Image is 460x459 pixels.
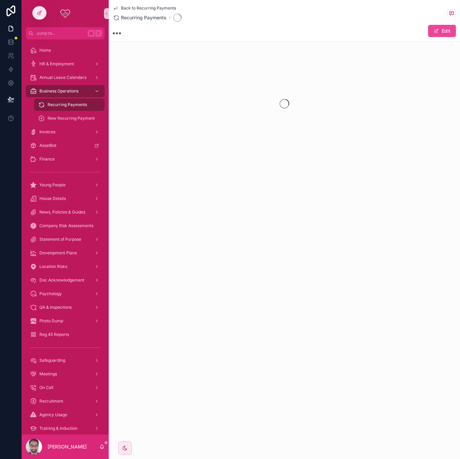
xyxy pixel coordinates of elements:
[26,139,105,152] a: AssetBot
[26,301,105,313] a: QA & Inspections
[26,85,105,97] a: Business Operations
[26,260,105,273] a: Location Risks
[39,371,57,377] span: Meetings
[26,395,105,407] a: Recruitment
[60,8,71,19] img: App logo
[39,291,62,296] span: Psychology
[48,116,95,121] span: New Recurring Payment
[39,412,67,418] span: Agency Usage
[113,5,176,11] a: Back to Recurring Payments
[113,14,166,21] a: Recurring Payments
[39,129,55,135] span: Invoices
[36,31,85,36] span: Jump to...
[26,71,105,84] a: Annual Leave Calendars
[26,179,105,191] a: Young People
[39,156,55,162] span: Finance
[39,318,63,324] span: Photo Dump
[26,247,105,259] a: Development Plans
[428,25,456,37] button: Edit
[48,102,87,107] span: Recurring Payments
[26,192,105,205] a: House Details
[26,206,105,218] a: News, Policies & Guides
[26,409,105,421] a: Agency Usage
[26,126,105,138] a: Invoices
[26,27,105,39] button: Jump to...K
[96,31,101,36] span: K
[39,305,72,310] span: QA & Inspections
[39,250,77,256] span: Development Plans
[22,39,109,435] div: scrollable content
[26,58,105,70] a: HR & Employment
[48,443,87,450] p: [PERSON_NAME]
[39,358,65,363] span: Safeguarding
[121,5,176,11] span: Back to Recurring Payments
[39,332,69,337] span: Reg 45 Reports
[26,44,105,56] a: Home
[26,381,105,394] a: On Call
[39,398,63,404] span: Recruitment
[39,143,56,148] span: AssetBot
[39,61,74,67] span: HR & Employment
[39,426,77,431] span: Training & Induction
[39,48,51,53] span: Home
[26,274,105,286] a: Doc Acknowledgement
[39,223,93,228] span: Company Risk Assessments
[39,182,66,188] span: Young People
[26,315,105,327] a: Photo Dump
[39,196,66,201] span: House Details
[34,99,105,111] a: Recurring Payments
[39,237,81,242] span: Statement of Purpose
[121,14,166,21] span: Recurring Payments
[26,220,105,232] a: Company Risk Assessments
[39,277,84,283] span: Doc Acknowledgement
[26,422,105,435] a: Training & Induction
[26,368,105,380] a: Meetings
[26,328,105,341] a: Reg 45 Reports
[39,88,78,94] span: Business Operations
[26,233,105,245] a: Statement of Purpose
[26,153,105,165] a: Finance
[26,288,105,300] a: Psychology
[39,385,53,390] span: On Call
[26,354,105,367] a: Safeguarding
[34,112,105,124] a: New Recurring Payment
[39,209,85,215] span: News, Policies & Guides
[39,75,86,80] span: Annual Leave Calendars
[39,264,67,269] span: Location Risks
